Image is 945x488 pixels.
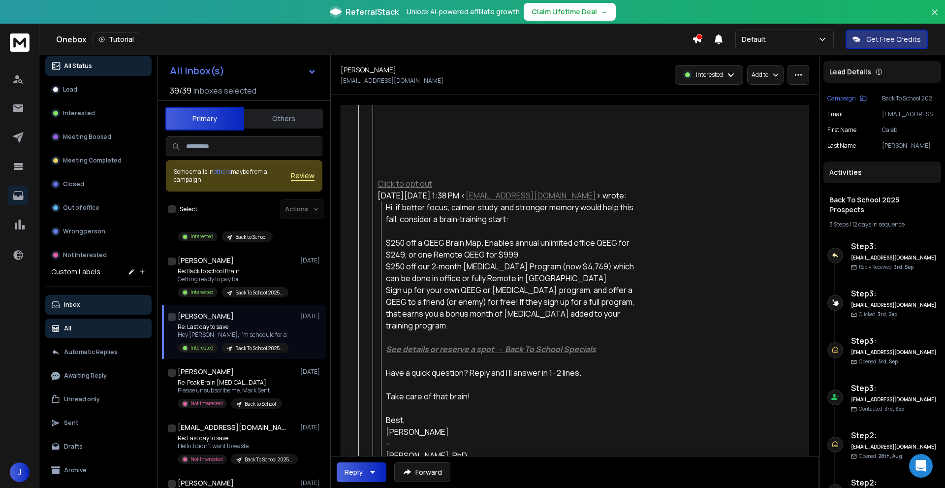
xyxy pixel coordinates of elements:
p: Interested [190,233,214,240]
p: [EMAIL_ADDRESS][DOMAIN_NAME] [341,77,443,85]
span: ReferralStack [346,6,399,18]
span: 3rd, Sep [878,311,897,318]
div: Open Intercom Messenger [909,454,933,478]
div: Take care of that brain! [386,390,642,402]
span: 39 / 39 [170,85,191,97]
h6: [EMAIL_ADDRESS][DOMAIN_NAME] [851,254,937,261]
p: Back to School [235,233,267,241]
p: Drafts [64,443,83,451]
p: [EMAIL_ADDRESS][DOMAIN_NAME] [882,110,937,118]
label: Select [180,205,197,213]
p: [DATE] [300,423,322,431]
p: Back To School 2025 Prospects [245,456,292,463]
button: Review [291,171,315,181]
p: Automatic Replies [64,348,118,356]
div: Reply [345,467,363,477]
p: Reply Received [859,263,913,271]
button: Inbox [45,295,152,315]
button: Campaign [827,95,867,102]
button: Reply [337,462,386,482]
p: Sent [64,419,78,427]
button: Automatic Replies [45,342,152,362]
button: Interested [45,103,152,123]
a: See details or reserve a spot → Back To School Specials [386,344,596,355]
p: Interested [63,109,95,117]
button: Not Interested [45,245,152,265]
p: Back To School 2025 Prospects [235,345,283,352]
button: Forward [394,462,450,482]
button: J [10,462,30,482]
button: Closed [45,174,152,194]
div: [PERSON_NAME], PhD [386,450,642,461]
div: - [386,438,642,450]
li: $250 off our 2‑month [MEDICAL_DATA] Program (now $4,749) which can be done in office or fully Rem... [386,260,642,284]
p: Lead Details [829,67,871,77]
button: Primary [165,107,244,130]
p: Lead [63,86,77,94]
span: 28th, Aug [878,453,902,459]
h6: [EMAIL_ADDRESS][DOMAIN_NAME] [851,396,937,403]
button: Sent [45,413,152,433]
p: Last Name [827,142,856,150]
button: Claim Lifetime Deal→ [524,3,616,21]
a: [EMAIL_ADDRESS][DOMAIN_NAME] [466,190,596,201]
h6: [EMAIL_ADDRESS][DOMAIN_NAME] [851,443,937,451]
button: All Status [45,56,152,76]
h6: [EMAIL_ADDRESS][DOMAIN_NAME] [851,349,937,356]
p: Email [827,110,843,118]
p: Hey [PERSON_NAME], I’m schedule for a [178,331,288,339]
h6: Step 2 : [851,429,937,441]
div: Onebox [56,33,692,46]
h6: [EMAIL_ADDRESS][DOMAIN_NAME] [851,301,937,309]
li: Sign up for your own QEEG or [MEDICAL_DATA] program, and offer a QEEG to a friend (or enemy) for ... [386,284,642,331]
div: | [829,221,935,228]
p: Not Interested [190,455,223,463]
h1: [PERSON_NAME] [178,311,234,321]
button: Meeting Booked [45,127,152,147]
p: Hello I didn’t want to waste [178,442,296,450]
span: 3rd, Sep [894,263,913,270]
h3: Custom Labels [51,267,100,277]
p: Not Interested [63,251,107,259]
button: Drafts [45,437,152,456]
button: Others [244,108,323,130]
button: All Inbox(s) [162,61,324,81]
h1: [PERSON_NAME] [341,65,396,75]
span: 3rd, Sep [884,405,904,412]
p: Back To School 2025 Prospects [882,95,937,102]
a: Click to opt out [378,178,432,189]
p: Get Free Credits [866,34,921,44]
h3: Inboxes selected [193,85,256,97]
span: 12 days in sequence [852,220,905,228]
p: Out of office [63,204,99,212]
span: 3 Steps [829,220,849,228]
div: Activities [823,162,941,183]
span: 3rd, Sep [878,358,898,365]
p: Interested [696,71,723,79]
h1: All Inbox(s) [170,66,224,76]
h6: Step 3 : [851,335,937,347]
p: Interested [190,289,214,296]
p: Not Interested [190,400,223,407]
span: → [601,7,608,17]
p: Unlock AI-powered affiliate growth [407,7,520,17]
p: Meeting Booked [63,133,111,141]
p: [DATE] [300,368,322,376]
p: Contacted [859,405,904,413]
div: [DATE][DATE] 1:38 PM < > wrote: [378,190,642,201]
p: [PERSON_NAME] [882,142,937,150]
div: Some emails in maybe from a campaign [174,168,291,184]
div: Best, [386,414,642,426]
p: Getting ready to pay for [178,275,288,283]
button: All [45,319,152,338]
h1: [PERSON_NAME] [178,367,234,377]
div: [PERSON_NAME] [386,426,642,438]
p: Unread only [64,395,100,403]
p: Closed [63,180,84,188]
h1: [PERSON_NAME] [178,478,234,488]
p: Default [742,34,770,44]
p: [DATE] [300,257,322,264]
div: Hi, if better focus, calmer study, and stronger memory would help this fall, consider a brain‑tra... [386,201,642,225]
